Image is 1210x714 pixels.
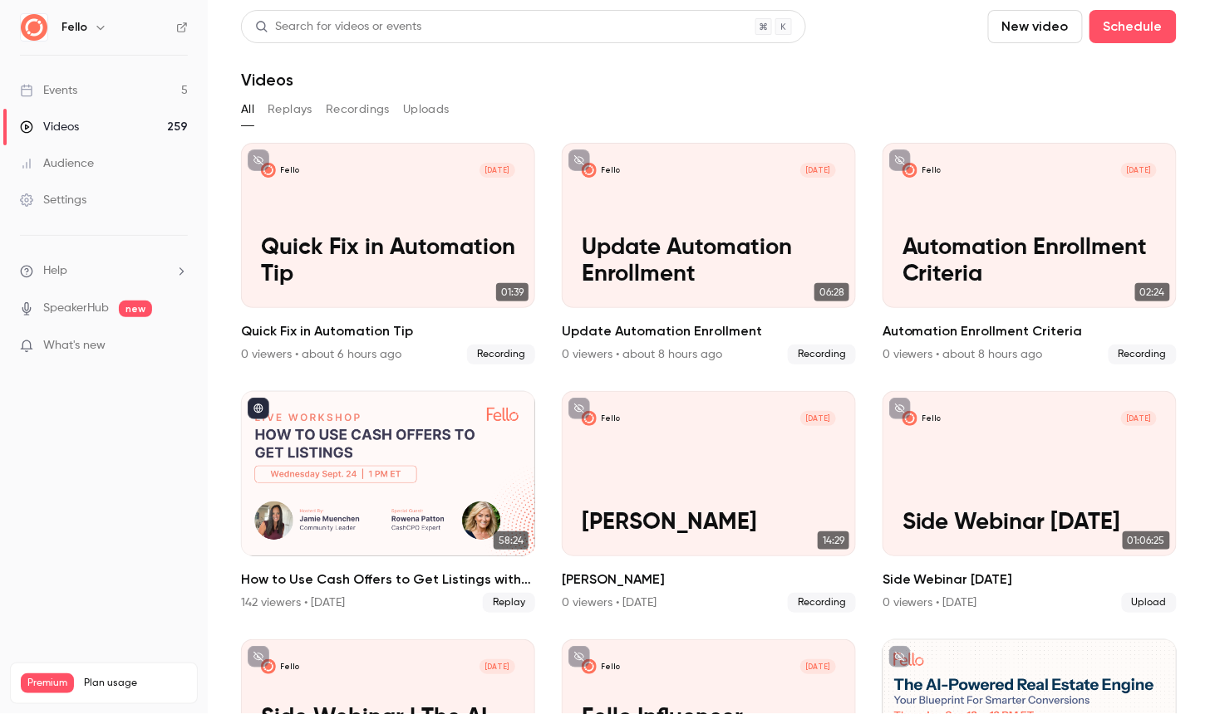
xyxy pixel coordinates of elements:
h2: Quick Fix in Automation Tip [241,321,535,341]
span: [DATE] [800,659,836,674]
li: How to Use Cash Offers to Get Listings with Rowena Patton and Cash CPO [241,391,535,613]
div: 0 viewers • [DATE] [883,594,977,611]
p: [PERSON_NAME] [582,510,836,536]
span: [DATE] [480,659,515,674]
button: unpublished [568,398,590,419]
h2: [PERSON_NAME] [562,570,856,589]
span: [DATE] [1121,411,1157,426]
h6: Fello [61,19,87,36]
a: Quick Fix in Automation TipFello[DATE]Quick Fix in Automation Tip01:39Quick Fix in Automation Tip... [241,143,535,364]
section: Videos [241,10,1177,704]
p: Fello [922,165,941,175]
button: unpublished [568,646,590,668]
p: Fello [601,413,620,423]
span: 14:29 [818,531,849,550]
p: Quick Fix in Automation Tip [261,235,515,288]
h2: Update Automation Enrollment [562,321,856,341]
p: Fello [601,662,620,672]
p: Fello [280,165,299,175]
span: new [119,301,152,317]
span: What's new [43,337,106,355]
div: 0 viewers • about 8 hours ago [562,346,722,363]
span: Plan usage [84,677,187,690]
span: Recording [788,593,856,613]
p: Fello [922,413,941,423]
span: Recording [467,345,535,364]
div: 142 viewers • [DATE] [241,594,345,611]
span: 58:24 [494,531,529,550]
span: [DATE] [1121,163,1157,178]
li: Side Webinar September 18 2025 [883,391,1177,613]
button: All [241,96,254,123]
a: Side Webinar September 18 2025Fello[DATE]Side Webinar [DATE]01:06:25Side Webinar [DATE]0 viewers ... [883,391,1177,613]
button: Recordings [326,96,390,123]
button: published [248,398,269,419]
p: Automation Enrollment Criteria [903,235,1157,288]
a: SpeakerHub [43,300,109,317]
span: Recording [788,345,856,364]
span: Replay [483,593,535,613]
button: Schedule [1089,10,1177,43]
li: help-dropdown-opener [20,262,188,280]
button: unpublished [248,646,269,668]
a: 58:24How to Use Cash Offers to Get Listings with [PERSON_NAME] and Cash CPO142 viewers • [DATE]Re... [241,391,535,613]
span: 01:06:25 [1123,531,1170,550]
button: unpublished [568,149,590,171]
a: Automation Enrollment Criteria Fello[DATE]Automation Enrollment Criteria02:24Automation Enrollmen... [883,143,1177,364]
div: 0 viewers • about 6 hours ago [241,346,401,363]
span: Upload [1122,593,1177,613]
h2: Automation Enrollment Criteria [883,321,1177,341]
h2: Side Webinar [DATE] [883,570,1177,589]
span: [DATE] [480,163,515,178]
div: Settings [20,192,86,208]
button: unpublished [889,646,911,668]
li: Quick Fix in Automation Tip [241,143,535,364]
span: [DATE] [800,163,836,178]
li: Automation Enrollment Criteria [883,143,1177,364]
img: Fello [21,14,47,41]
button: unpublished [889,398,911,419]
button: New video [988,10,1083,43]
span: Help [43,262,67,280]
p: Update Automation Enrollment [582,235,836,288]
span: [DATE] [800,411,836,426]
button: Replays [268,96,312,123]
span: 02:24 [1135,283,1170,301]
h1: Videos [241,70,293,90]
div: 0 viewers • about 8 hours ago [883,346,1043,363]
a: ClawsonFello[DATE][PERSON_NAME]14:29[PERSON_NAME]0 viewers • [DATE]Recording [562,391,856,613]
p: Side Webinar [DATE] [903,510,1157,536]
div: Audience [20,155,94,172]
div: Events [20,82,77,99]
li: Clawson [562,391,856,613]
span: Recording [1109,345,1177,364]
button: Uploads [403,96,450,123]
li: Update Automation Enrollment [562,143,856,364]
p: Fello [601,165,620,175]
div: Videos [20,119,79,135]
div: Search for videos or events [255,18,421,36]
a: Update Automation EnrollmentFello[DATE]Update Automation Enrollment06:28Update Automation Enrollm... [562,143,856,364]
button: unpublished [889,149,911,171]
button: unpublished [248,149,269,171]
p: Fello [280,662,299,672]
span: Premium [21,673,74,693]
span: 06:28 [814,283,849,301]
div: 0 viewers • [DATE] [562,594,657,611]
span: 01:39 [496,283,529,301]
iframe: Noticeable Trigger [168,339,188,354]
h2: How to Use Cash Offers to Get Listings with [PERSON_NAME] and Cash CPO [241,570,535,589]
